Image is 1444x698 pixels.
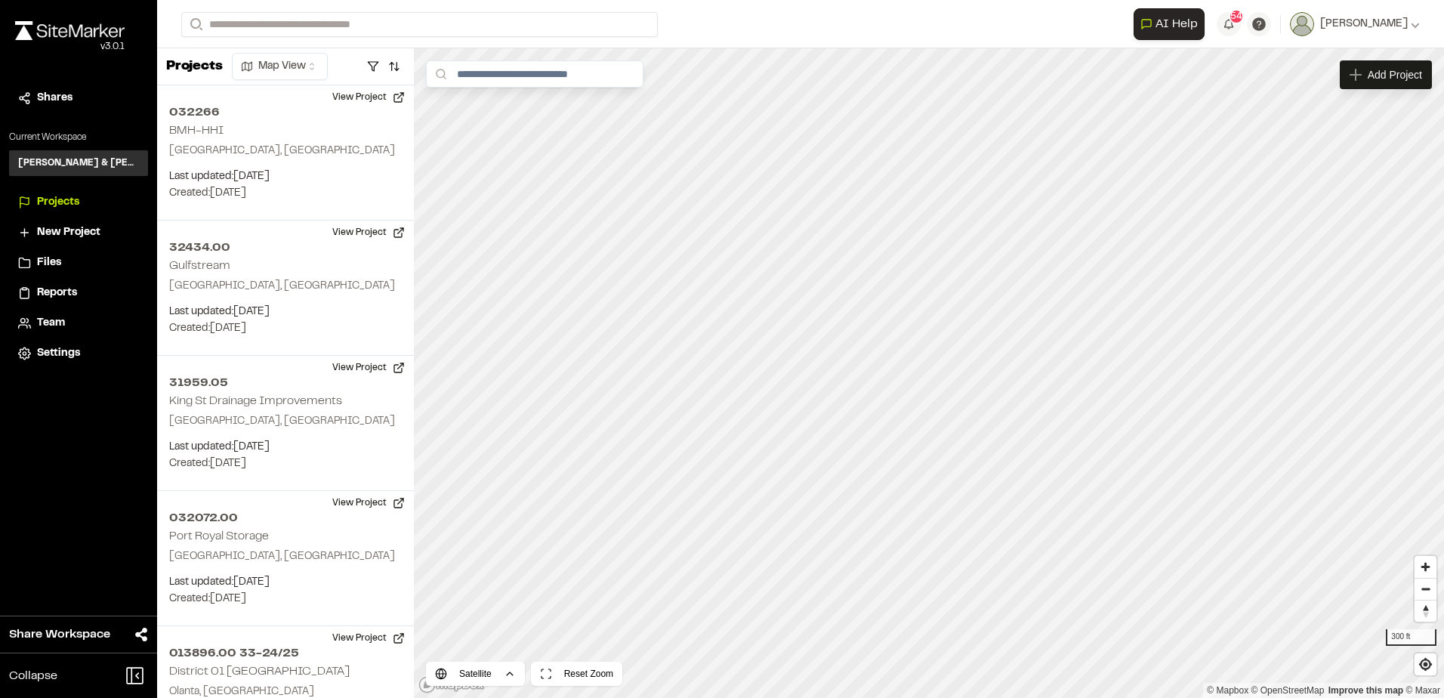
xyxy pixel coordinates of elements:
p: Created: [DATE] [169,591,402,607]
p: Created: [DATE] [169,320,402,337]
span: Share Workspace [9,625,110,644]
button: Zoom out [1415,578,1436,600]
a: New Project [18,224,139,241]
span: [PERSON_NAME] [1320,16,1408,32]
span: Projects [37,194,79,211]
h3: [PERSON_NAME] & [PERSON_NAME] Inc. [18,156,139,170]
a: Files [18,255,139,271]
button: [PERSON_NAME] [1290,12,1420,36]
h2: 032266 [169,103,402,122]
a: Settings [18,345,139,362]
button: Find my location [1415,653,1436,675]
h2: 32434.00 [169,239,402,257]
span: Settings [37,345,80,362]
button: Reset Zoom [531,662,622,686]
button: View Project [323,491,414,515]
h2: 032072.00 [169,509,402,527]
div: Open AI Assistant [1134,8,1211,40]
p: Projects [166,57,223,77]
button: Satellite [426,662,525,686]
h2: 013896.00 33-24/25 [169,644,402,662]
p: Created: [DATE] [169,185,402,202]
h2: King St Drainage Improvements [169,396,342,406]
p: Current Workspace [9,131,148,144]
button: View Project [323,221,414,245]
span: Reports [37,285,77,301]
p: Created: [DATE] [169,456,402,472]
button: 54 [1217,12,1241,36]
p: [GEOGRAPHIC_DATA], [GEOGRAPHIC_DATA] [169,278,402,295]
button: Reset bearing to north [1415,600,1436,622]
div: Oh geez...please don't... [15,40,125,54]
img: User [1290,12,1314,36]
div: 300 ft [1386,629,1436,646]
h2: District 01 [GEOGRAPHIC_DATA] [169,666,350,677]
a: Team [18,315,139,332]
button: Open AI Assistant [1134,8,1205,40]
span: Team [37,315,65,332]
p: Last updated: [DATE] [169,439,402,456]
p: Last updated: [DATE] [169,574,402,591]
button: View Project [323,626,414,650]
a: OpenStreetMap [1251,685,1325,696]
span: Files [37,255,61,271]
a: Maxar [1405,685,1440,696]
span: Collapse [9,667,57,685]
span: 54 [1230,10,1242,23]
a: Reports [18,285,139,301]
span: AI Help [1156,15,1198,33]
p: [GEOGRAPHIC_DATA], [GEOGRAPHIC_DATA] [169,143,402,159]
p: [GEOGRAPHIC_DATA], [GEOGRAPHIC_DATA] [169,548,402,565]
span: Shares [37,90,73,107]
button: Zoom in [1415,556,1436,578]
a: Mapbox logo [418,676,485,693]
p: [GEOGRAPHIC_DATA], [GEOGRAPHIC_DATA] [169,413,402,430]
h2: Gulfstream [169,261,230,271]
a: Map feedback [1328,685,1403,696]
img: rebrand.png [15,21,125,40]
a: Projects [18,194,139,211]
a: Mapbox [1207,685,1248,696]
button: View Project [323,356,414,380]
button: View Project [323,85,414,110]
a: Shares [18,90,139,107]
h2: 31959.05 [169,374,402,392]
p: Last updated: [DATE] [169,168,402,185]
span: New Project [37,224,100,241]
canvas: Map [414,48,1444,698]
h2: Port Royal Storage [169,531,269,542]
h2: BMH-HHI [169,125,224,136]
span: Add Project [1368,67,1422,82]
p: Last updated: [DATE] [169,304,402,320]
button: Search [181,12,208,37]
